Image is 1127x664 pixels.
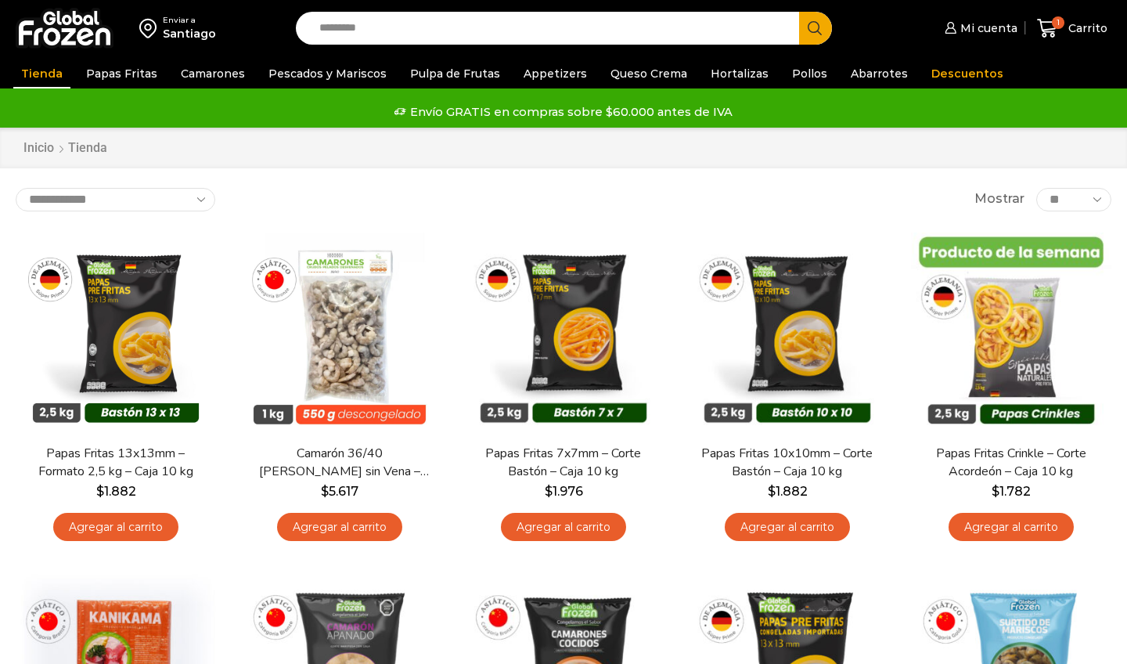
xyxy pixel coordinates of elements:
[23,139,107,157] nav: Breadcrumb
[949,513,1074,542] a: Agregar al carrito: “Papas Fritas Crinkle - Corte Acordeón - Caja 10 kg”
[956,20,1017,36] span: Mi cuenta
[1033,10,1111,47] a: 1 Carrito
[725,513,850,542] a: Agregar al carrito: “Papas Fritas 10x10mm - Corte Bastón - Caja 10 kg”
[250,445,430,481] a: Camarón 36/40 [PERSON_NAME] sin Vena – Bronze – Caja 10 kg
[16,188,215,211] select: Pedido de la tienda
[1052,16,1064,29] span: 1
[139,15,163,41] img: address-field-icon.svg
[974,190,1024,208] span: Mostrar
[53,513,178,542] a: Agregar al carrito: “Papas Fritas 13x13mm - Formato 2,5 kg - Caja 10 kg”
[163,15,216,26] div: Enviar a
[703,59,776,88] a: Hortalizas
[992,484,1031,499] bdi: 1.782
[784,59,835,88] a: Pollos
[545,484,583,499] bdi: 1.976
[173,59,253,88] a: Camarones
[13,59,70,88] a: Tienda
[473,445,654,481] a: Papas Fritas 7x7mm – Corte Bastón – Caja 10 kg
[799,12,832,45] button: Search button
[1064,20,1107,36] span: Carrito
[921,445,1101,481] a: Papas Fritas Crinkle – Corte Acordeón – Caja 10 kg
[96,484,104,499] span: $
[321,484,358,499] bdi: 5.617
[697,445,877,481] a: Papas Fritas 10x10mm – Corte Bastón – Caja 10 kg
[768,484,776,499] span: $
[992,484,999,499] span: $
[545,484,553,499] span: $
[501,513,626,542] a: Agregar al carrito: “Papas Fritas 7x7mm - Corte Bastón - Caja 10 kg”
[516,59,595,88] a: Appetizers
[924,59,1011,88] a: Descuentos
[277,513,402,542] a: Agregar al carrito: “Camarón 36/40 Crudo Pelado sin Vena - Bronze - Caja 10 kg”
[843,59,916,88] a: Abarrotes
[23,139,55,157] a: Inicio
[96,484,136,499] bdi: 1.882
[321,484,329,499] span: $
[603,59,695,88] a: Queso Crema
[68,140,107,155] h1: Tienda
[941,13,1017,44] a: Mi cuenta
[163,26,216,41] div: Santiago
[402,59,508,88] a: Pulpa de Frutas
[26,445,206,481] a: Papas Fritas 13x13mm – Formato 2,5 kg – Caja 10 kg
[261,59,394,88] a: Pescados y Mariscos
[78,59,165,88] a: Papas Fritas
[768,484,808,499] bdi: 1.882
